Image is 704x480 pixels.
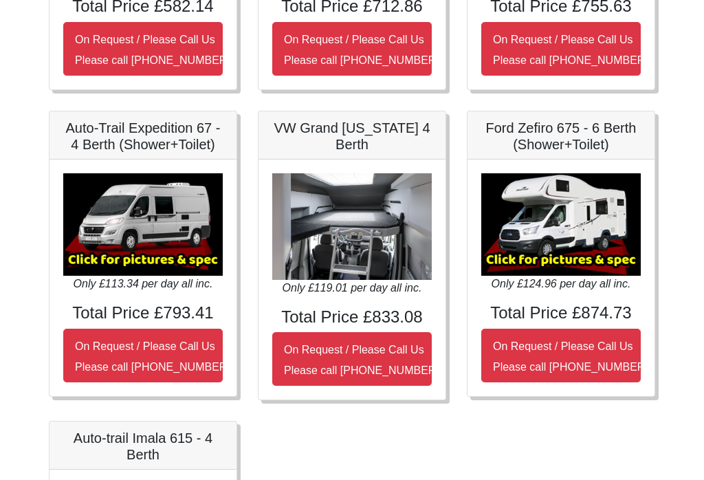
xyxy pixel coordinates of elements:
[284,34,439,67] small: On Request / Please Call Us Please call [PHONE_NUMBER]
[492,279,631,290] i: Only £124.96 per day all inc.
[283,283,422,294] i: Only £119.01 per day all inc.
[63,23,223,76] button: On Request / Please Call UsPlease call [PHONE_NUMBER]
[272,23,432,76] button: On Request / Please Call UsPlease call [PHONE_NUMBER]
[481,329,641,383] button: On Request / Please Call UsPlease call [PHONE_NUMBER]
[272,308,432,328] h4: Total Price £833.08
[272,333,432,386] button: On Request / Please Call UsPlease call [PHONE_NUMBER]
[481,120,641,153] h5: Ford Zefiro 675 - 6 Berth (Shower+Toilet)
[272,174,432,281] img: VW Grand California 4 Berth
[63,304,223,324] h4: Total Price £793.41
[75,341,230,373] small: On Request / Please Call Us Please call [PHONE_NUMBER]
[481,304,641,324] h4: Total Price £874.73
[284,345,439,377] small: On Request / Please Call Us Please call [PHONE_NUMBER]
[75,34,230,67] small: On Request / Please Call Us Please call [PHONE_NUMBER]
[481,174,641,276] img: Ford Zefiro 675 - 6 Berth (Shower+Toilet)
[63,174,223,276] img: Auto-Trail Expedition 67 - 4 Berth (Shower+Toilet)
[481,23,641,76] button: On Request / Please Call UsPlease call [PHONE_NUMBER]
[493,34,648,67] small: On Request / Please Call Us Please call [PHONE_NUMBER]
[63,120,223,153] h5: Auto-Trail Expedition 67 - 4 Berth (Shower+Toilet)
[63,430,223,463] h5: Auto-trail Imala 615 - 4 Berth
[493,341,648,373] small: On Request / Please Call Us Please call [PHONE_NUMBER]
[63,329,223,383] button: On Request / Please Call UsPlease call [PHONE_NUMBER]
[272,120,432,153] h5: VW Grand [US_STATE] 4 Berth
[74,279,213,290] i: Only £113.34 per day all inc.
